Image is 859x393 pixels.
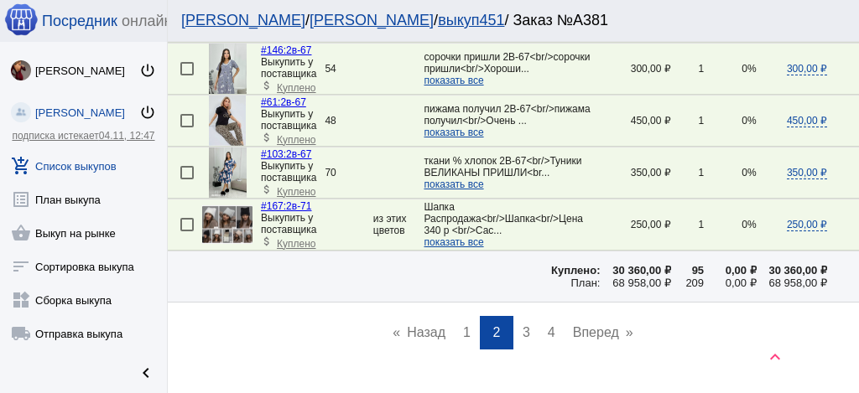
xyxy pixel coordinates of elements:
mat-icon: chevron_left [136,363,156,383]
a: #167:2в-71 [261,200,311,212]
span: онлайн [122,13,172,30]
div: 1 [671,63,704,75]
div: План: [424,277,600,289]
app-description-cutted: Шапка Распродажа<br/>Шапка<br/>Цена 340 р <br/>Сас... [424,201,600,248]
span: Посредник [42,13,117,30]
span: Куплено [277,134,315,146]
span: 450,00 ₽ [787,115,827,127]
a: Назад page [384,316,454,349]
div: Выкупить у поставщика [261,56,325,80]
img: ilHwVYlY8rUSC7YB-DfuXbtft9ZgRTYhe4aYowTnz8KIXw-CSiMqg163eullHI0IJnIfUSPpu7bgSUauj8FEMGdO.jpg [202,205,252,245]
mat-icon: attach_money [261,235,273,247]
div: Выкупить у поставщика [261,212,325,235]
span: показать все [424,236,483,248]
img: apple-icon-60x60.png [4,3,38,36]
div: 300,00 ₽ [600,63,670,75]
a: выкуп451 [438,12,504,28]
mat-icon: attach_money [261,184,273,195]
a: [PERSON_NAME] [310,12,434,28]
div: 0,00 ₽ [704,277,757,289]
app-description-cutted: пижама получил 2В-67<br/>пижама получил<br/>Очень ... [424,103,600,138]
span: 04.11, 12:47 [99,130,155,142]
span: Куплено [277,82,315,94]
div: 1 [671,219,704,230]
a: [PERSON_NAME] [181,12,305,28]
img: _mi3JxGWJ7W_A76gaLmMih2gibAgH4E_ZtKjZJlWax6PdO3ZK8PaKhEqBYz2MjsSB44_izsB3I_1mFexZHt65EHR.jpg [209,44,247,94]
mat-icon: attach_money [261,80,273,91]
mat-icon: list_alt [11,189,31,209]
span: 0% [742,63,756,75]
span: 350,00 ₽ [787,167,827,179]
div: 48 [325,115,372,127]
mat-icon: power_settings_new [139,62,156,79]
td: из этих цветов [373,199,424,251]
div: 30 360,00 ₽ [600,264,670,277]
div: 450,00 ₽ [600,115,670,127]
div: 209 [671,277,704,289]
span: показать все [424,75,483,86]
mat-icon: add_shopping_cart [11,156,31,176]
img: zeLT8q9ptjMZgeUsj6iC9ipi8JC1BMu4ZVWnZPh6YsZcK_V4XIZgra7OofliWz-cZmr_q4De9b9F70cZe_w3B_m4.jpg [209,96,247,146]
div: / / / Заказ №А381 [181,12,829,29]
div: [PERSON_NAME] [35,65,139,77]
div: 70 [325,167,372,178]
span: #146: [261,44,286,56]
img: community_200.png [11,102,31,122]
div: 54 [325,63,372,75]
div: Выкупить у поставщика [261,160,325,184]
a: #61:2в-67 [261,96,306,108]
span: 2 [493,325,501,339]
span: #103: [261,148,286,160]
div: Выкупить у поставщика [261,108,325,132]
span: 4 [548,325,555,339]
div: [PERSON_NAME] [35,106,139,119]
div: 350,00 ₽ [600,167,670,178]
mat-icon: power_settings_new [139,104,156,121]
span: #167: [261,200,286,212]
span: показать все [424,127,483,138]
div: 68 958,00 ₽ [757,277,827,289]
div: 68 958,00 ₽ [600,277,670,289]
div: 1 [671,167,704,178]
img: O4awEp9LpKGYEZBxOm6KLRXQrA0SojuAgygPtFCRogdHmNS3bfFw-bnmtcqyXLVtOmoJu9Rw.jpg [11,60,31,80]
span: 0% [742,167,756,178]
div: 30 360,00 ₽ [757,264,827,277]
span: 0% [742,115,756,127]
mat-icon: widgets [11,290,31,310]
mat-icon: attach_money [261,132,273,143]
a: #146:2в-67 [261,44,311,56]
span: 3 [523,325,530,339]
a: подписка истекает04.11, 12:47 [12,130,154,142]
span: Куплено [277,238,315,250]
div: 1 [671,115,704,127]
div: 250,00 ₽ [600,219,670,230]
a: Вперед page [565,316,642,349]
span: 1 [463,325,471,339]
ul: Pagination [168,316,859,349]
img: uRVYEMgqVzWGM5a5mRHSQYmzMAQCmhzxTMUIav2_0QXBBCEfLehBVneHJWJ5VzBd4vCh109Tsd8JkbiuuPtRm0ui.jpg [209,147,247,198]
span: 0% [742,219,756,230]
app-description-cutted: сорочки пришли 2В-67<br/>сорочки пришли<br/>Хороши... [424,51,600,86]
mat-icon: shopping_basket [11,223,31,243]
span: 300,00 ₽ [787,63,827,75]
div: 95 [671,264,704,277]
div: Куплено: [424,264,600,277]
span: Куплено [277,186,315,198]
mat-icon: sort [11,256,31,277]
span: 250,00 ₽ [787,219,827,231]
mat-icon: local_shipping [11,323,31,344]
div: 0,00 ₽ [704,264,757,277]
a: #103:2в-67 [261,148,311,160]
span: #61: [261,96,280,108]
mat-icon: keyboard_arrow_up [765,347,785,367]
span: показать все [424,178,483,190]
app-description-cutted: ткани % хлопок 2В-67<br/>Туники ВЕЛИКАНЫ ПРИШЛИ<br... [424,155,600,190]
